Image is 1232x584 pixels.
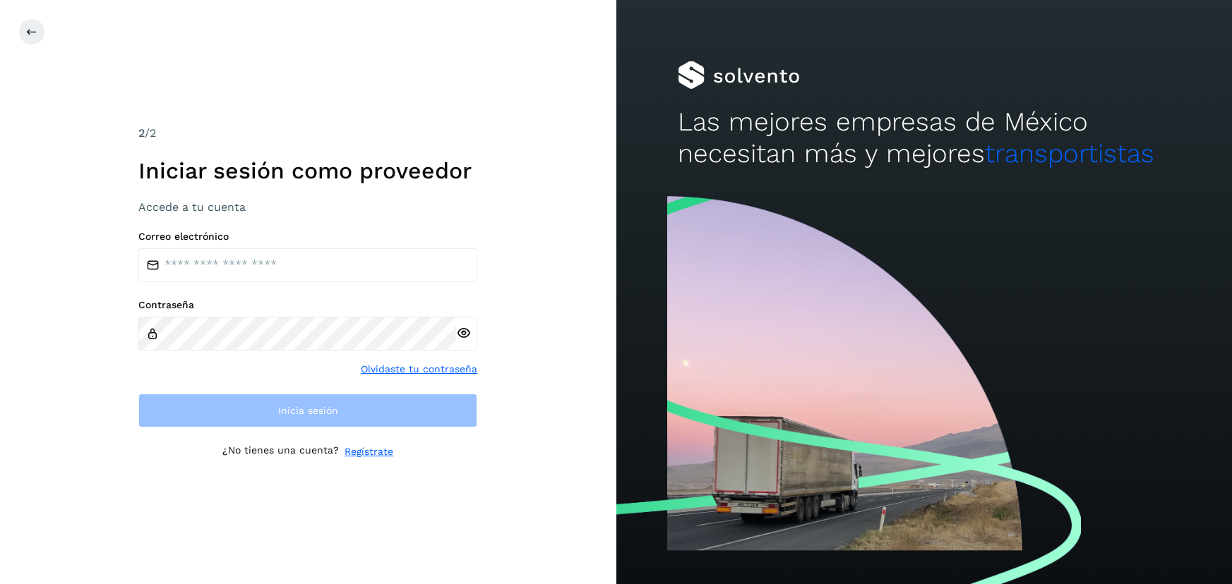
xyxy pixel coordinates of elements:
[138,200,477,214] h3: Accede a tu cuenta
[678,107,1171,169] h2: Las mejores empresas de México necesitan más y mejores
[138,299,477,311] label: Contraseña
[361,362,477,377] a: Olvidaste tu contraseña
[138,157,477,184] h1: Iniciar sesión como proveedor
[278,406,338,415] span: Inicia sesión
[985,138,1154,169] span: transportistas
[138,125,477,142] div: /2
[222,444,339,459] p: ¿No tienes una cuenta?
[138,394,477,427] button: Inicia sesión
[138,231,477,243] label: Correo electrónico
[138,126,145,140] span: 2
[345,444,393,459] a: Regístrate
